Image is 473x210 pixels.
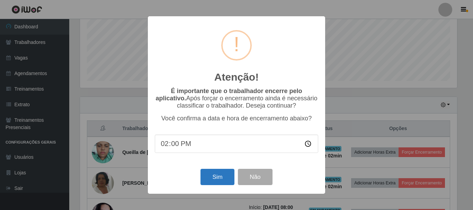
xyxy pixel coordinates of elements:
h2: Atenção! [214,71,259,83]
b: É importante que o trabalhador encerre pelo aplicativo. [155,88,302,102]
button: Não [238,169,272,185]
button: Sim [200,169,234,185]
p: Você confirma a data e hora de encerramento abaixo? [155,115,318,122]
p: Após forçar o encerramento ainda é necessário classificar o trabalhador. Deseja continuar? [155,88,318,109]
